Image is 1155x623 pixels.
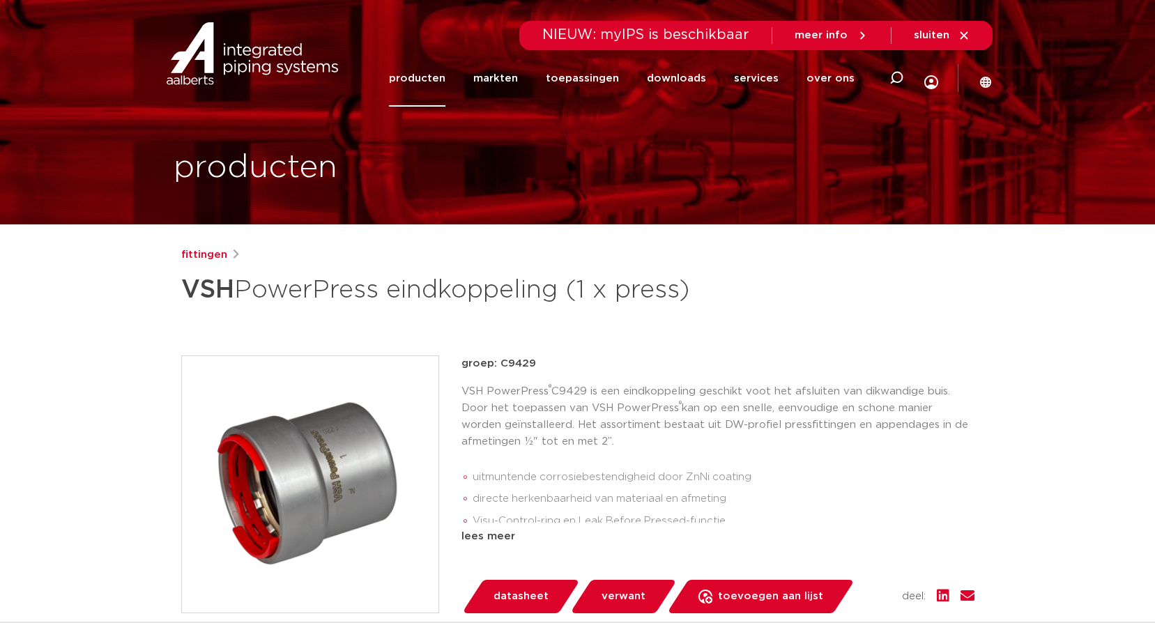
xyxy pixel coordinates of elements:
[602,585,645,608] span: verwant
[174,146,337,190] h1: producten
[795,29,869,42] a: meer info
[461,528,974,545] div: lees meer
[181,277,234,302] strong: VSH
[546,50,619,107] a: toepassingen
[902,588,926,605] span: deel:
[549,384,551,392] sup: ®
[473,488,974,510] li: directe herkenbaarheid van materiaal en afmeting
[461,383,974,450] p: VSH PowerPress C9429 is een eindkoppeling geschikt voot het afsluiten van dikwandige buis. Door h...
[181,247,227,263] a: fittingen
[473,510,974,532] li: Visu-Control-ring en Leak Before Pressed-functie
[679,401,682,408] sup: ®
[914,30,949,40] span: sluiten
[924,46,938,111] div: my IPS
[473,466,974,489] li: uitmuntende corrosiebestendigheid door ZnNi coating
[914,29,970,42] a: sluiten
[473,50,518,107] a: markten
[542,28,749,42] span: NIEUW: myIPS is beschikbaar
[461,355,974,372] p: groep: C9429
[569,580,677,613] a: verwant
[734,50,779,107] a: services
[494,585,549,608] span: datasheet
[389,50,445,107] a: producten
[647,50,706,107] a: downloads
[806,50,855,107] a: over ons
[461,580,580,613] a: datasheet
[795,30,848,40] span: meer info
[389,50,855,107] nav: Menu
[182,356,438,613] img: Product Image for VSH PowerPress eindkoppeling (1 x press)
[181,269,705,311] h1: PowerPress eindkoppeling (1 x press)
[718,585,823,608] span: toevoegen aan lijst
